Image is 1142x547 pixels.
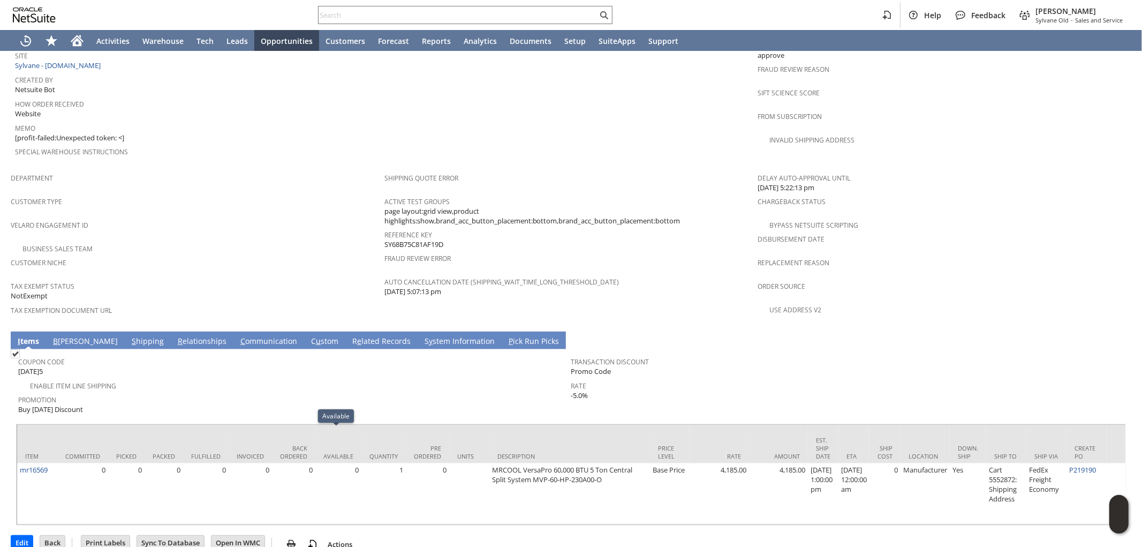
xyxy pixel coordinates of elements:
[322,411,350,421] div: Available
[958,444,978,460] div: Down. Ship
[384,239,443,250] span: SY68B75C81AF19D
[15,61,103,70] a: Sylvane - [DOMAIN_NAME]
[503,30,558,51] a: Documents
[1035,16,1069,24] span: Sylvane Old
[878,444,893,460] div: Ship Cost
[11,349,20,358] img: Checked
[238,336,300,348] a: Communication
[261,36,313,46] span: Opportunities
[11,174,53,183] a: Department
[280,444,307,460] div: Back Ordered
[308,336,341,348] a: Custom
[769,221,858,230] a: Bypass NetSuite Scripting
[414,444,441,460] div: Pre Ordered
[15,51,28,61] a: Site
[30,381,116,391] a: Enable Item Line Shipping
[15,109,41,119] span: Website
[240,336,245,346] span: C
[39,30,64,51] div: Shortcuts
[1109,495,1129,534] iframe: Click here to launch Oracle Guided Learning Help Panel
[357,336,361,346] span: e
[22,244,93,253] a: Business Sales Team
[509,336,513,346] span: P
[599,36,636,46] span: SuiteApps
[758,65,829,74] a: Fraud Review Reason
[648,36,678,46] span: Support
[506,336,562,348] a: Pick Run Picks
[758,183,814,193] span: [DATE] 5:22:13 pm
[564,36,586,46] span: Setup
[1075,444,1099,460] div: Create PO
[13,8,56,23] svg: logo
[11,306,112,315] a: Tax Exemption Document URL
[136,30,190,51] a: Warehouse
[592,30,642,51] a: SuiteApps
[15,76,53,85] a: Created By
[19,34,32,47] svg: Recent Records
[15,85,55,95] span: Netsuite Bot
[315,463,361,524] td: 0
[698,452,741,460] div: Rate
[15,336,42,348] a: Items
[11,197,62,206] a: Customer Type
[153,452,175,460] div: Packed
[108,463,145,524] td: 0
[319,9,598,21] input: Search
[846,452,861,460] div: ETA
[690,463,749,524] td: 4,185.00
[11,221,88,230] a: Velaro Engagement ID
[326,36,365,46] span: Customers
[229,463,272,524] td: 0
[57,463,108,524] td: 0
[758,88,820,98] a: Sift Science Score
[1069,465,1096,475] a: P219190
[15,133,124,143] span: [profit-failed:Unexpected token: <]
[457,30,503,51] a: Analytics
[13,30,39,51] a: Recent Records
[384,254,451,263] a: Fraud Review Error
[384,206,753,226] span: page layout:grid view,product highlights:show,brand_acc_button_placement:bottom,brand_acc_button_...
[116,452,137,460] div: Picked
[571,391,588,401] span: -5.0%
[18,357,65,366] a: Coupon Code
[11,258,66,267] a: Customer Niche
[64,30,90,51] a: Home
[190,30,220,51] a: Tech
[196,36,214,46] span: Tech
[178,336,183,346] span: R
[769,305,821,314] a: Use Address V2
[415,30,457,51] a: Reports
[758,197,826,206] a: Chargeback Status
[422,336,497,348] a: System Information
[650,463,690,524] td: Base Price
[18,404,83,415] span: Buy [DATE] Discount
[749,463,808,524] td: 4,185.00
[11,282,74,291] a: Tax Exempt Status
[25,452,49,460] div: Item
[191,452,221,460] div: Fulfilled
[869,463,901,524] td: 0
[18,336,20,346] span: I
[20,465,48,475] a: mr16569
[15,100,84,109] a: How Order Received
[808,463,838,524] td: [DATE] 1:00:00 pm
[1034,452,1058,460] div: Ship Via
[971,10,1005,20] span: Feedback
[129,336,167,348] a: Shipping
[384,287,441,297] span: [DATE] 5:07:13 pm
[90,30,136,51] a: Activities
[53,336,58,346] span: B
[350,336,413,348] a: Related Records
[272,463,315,524] td: 0
[384,174,458,183] a: Shipping Quote Error
[226,36,248,46] span: Leads
[142,36,184,46] span: Warehouse
[457,452,481,460] div: Units
[497,452,642,460] div: Description
[316,336,321,346] span: u
[489,463,650,524] td: MRCOOL VersaPro 60,000 BTU 5 Ton Central Split System MVP-60-HP-230A00-O
[11,291,48,301] span: NotExempt
[15,124,35,133] a: Memo
[384,197,450,206] a: Active Test Groups
[571,357,649,366] a: Transaction Discount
